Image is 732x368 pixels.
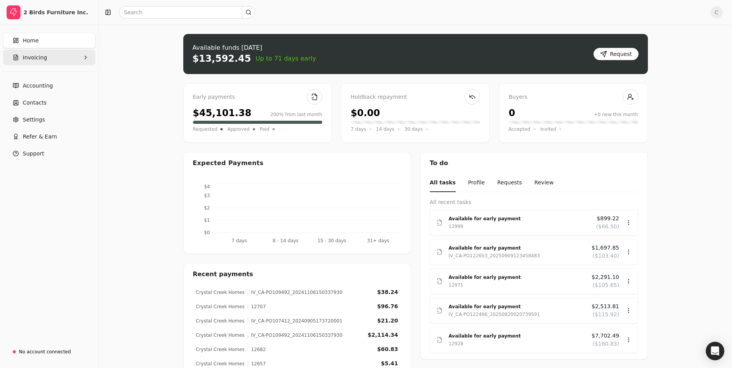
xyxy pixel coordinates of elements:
input: Search [119,6,255,19]
div: 12682 [248,346,266,353]
div: Crystal Creek Homes [196,303,245,310]
div: $21.20 [377,317,398,325]
a: No account connected [3,345,95,359]
span: 7 days [351,125,366,133]
span: Contacts [23,99,47,107]
div: $13,592.45 [193,52,251,65]
div: 0 [509,106,515,120]
span: Accounting [23,82,53,90]
div: $0.00 [351,106,380,120]
span: ($103.40) [593,252,619,260]
div: Crystal Creek Homes [196,346,245,353]
span: Refer & Earn [23,133,57,141]
span: Home [23,37,39,45]
div: All recent tasks [430,198,638,206]
a: Settings [3,112,95,127]
button: Review [534,174,554,192]
a: Accounting [3,78,95,93]
span: Up to 71 days early [255,54,316,63]
div: 12928 [449,340,463,348]
tspan: 7 days [232,238,247,243]
div: Available funds [DATE] [193,43,316,52]
tspan: 15 - 30 days [317,238,346,243]
span: Approved [227,125,250,133]
span: ($115.92) [593,311,619,319]
div: $38.24 [377,288,398,296]
div: 200% from last month [270,111,322,118]
div: Recent payments [184,263,411,285]
div: 12707 [248,303,266,310]
button: Requests [497,174,522,192]
tspan: $2 [204,205,210,211]
span: 30 days [404,125,423,133]
button: All tasks [430,174,456,192]
div: Holdback repayment [351,93,480,101]
div: $96.76 [377,302,398,311]
div: $60.83 [377,345,398,353]
span: Invited [540,125,556,133]
span: $899.22 [597,214,619,223]
span: ($160.83) [593,340,619,348]
tspan: $1 [204,218,210,223]
div: IV_CA-PO109492_20241106150337930 [248,289,343,296]
span: Paid [260,125,269,133]
span: $7,702.49 [592,332,619,340]
div: Crystal Creek Homes [196,317,245,324]
div: 12971 [449,281,463,289]
a: Home [3,33,95,48]
span: Settings [23,116,45,124]
tspan: $3 [204,193,210,198]
span: ($66.50) [596,223,619,231]
div: IV_CA-PO109492_20241106150337930 [248,332,343,339]
tspan: $0 [204,230,210,235]
span: Requested [193,125,218,133]
div: $5.41 [381,360,398,368]
div: 2 Birds Furniture Inc. [24,8,92,16]
tspan: $4 [204,184,210,189]
div: $45,101.38 [193,106,252,120]
div: IV_CA-PO122496_20250820020739591 [449,311,540,318]
div: Crystal Creek Homes [196,332,245,339]
a: Contacts [3,95,95,110]
div: Open Intercom Messenger [706,342,724,360]
div: IV_CA-PO107412_20240905173720001 [248,317,343,324]
button: Request [593,48,639,60]
span: $2,291.10 [592,273,619,281]
div: Available for early payment [449,273,586,281]
div: +0 new this month [594,111,638,118]
span: Accepted [509,125,530,133]
div: Buyers [509,93,638,101]
div: Crystal Creek Homes [196,360,245,367]
div: $2,114.34 [368,331,398,339]
tspan: 8 - 14 days [272,238,298,243]
div: Available for early payment [449,244,586,252]
div: Early payments [193,93,322,101]
div: Expected Payments [193,159,264,168]
div: Available for early payment [449,303,586,311]
tspan: 31+ days [367,238,389,243]
div: IV_CA-PO122653_20250909123458483 [449,252,540,260]
span: $2,513.81 [592,302,619,311]
button: Refer & Earn [3,129,95,144]
span: 14 days [376,125,394,133]
button: C [710,6,723,19]
button: Support [3,146,95,161]
div: Crystal Creek Homes [196,289,245,296]
div: No account connected [19,348,71,355]
div: Available for early payment [449,215,590,223]
button: Profile [468,174,485,192]
button: Invoicing [3,50,95,65]
span: Support [23,150,44,158]
div: 12657 [248,360,266,367]
span: Invoicing [23,54,47,62]
span: ($105.65) [593,281,619,289]
span: $1,697.85 [592,244,619,252]
div: To do [421,152,647,174]
div: Available for early payment [449,332,586,340]
div: 12999 [449,223,463,230]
